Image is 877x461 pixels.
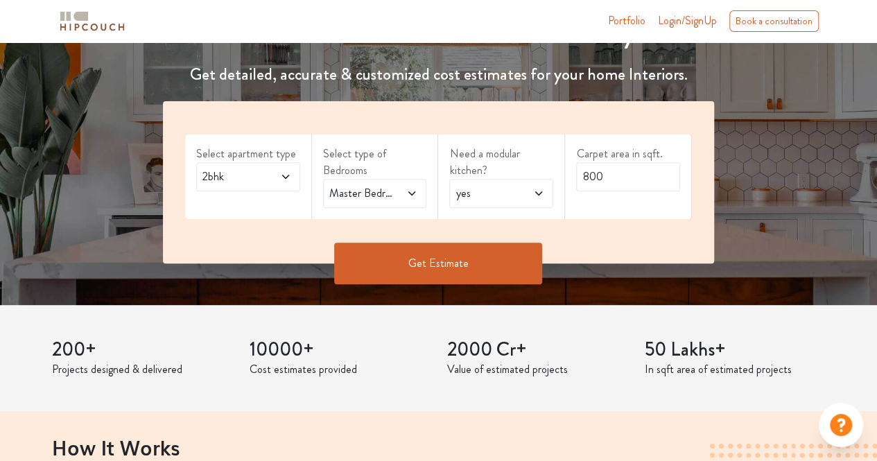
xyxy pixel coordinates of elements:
p: In sqft area of estimated projects [645,361,826,378]
img: logo-horizontal.svg [58,9,127,33]
span: Login/SignUp [658,12,717,28]
h3: 2000 Cr+ [447,338,628,362]
label: Carpet area in sqft. [576,146,680,162]
span: Master Bedroom,Parents [327,185,395,202]
h3: 50 Lakhs+ [645,338,826,362]
span: 2bhk [200,168,268,185]
label: Select apartment type [196,146,300,162]
button: Get Estimate [334,243,542,284]
p: Value of estimated projects [447,361,628,378]
label: Need a modular kitchen? [449,146,553,179]
p: Projects designed & delivered [52,361,233,378]
p: Cost estimates provided [250,361,431,378]
h2: How It Works [52,435,826,459]
a: Portfolio [608,12,645,29]
div: Book a consultation [729,10,819,32]
h4: Get detailed, accurate & customized cost estimates for your home Interiors. [155,64,722,85]
h3: 10000+ [250,338,431,362]
h3: 200+ [52,338,233,362]
span: logo-horizontal.svg [58,6,127,37]
span: yes [453,185,521,202]
h1: Reliable estimates delivered instantly [155,15,722,48]
input: Enter area sqft [576,162,680,191]
label: Select type of Bedrooms [323,146,427,179]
